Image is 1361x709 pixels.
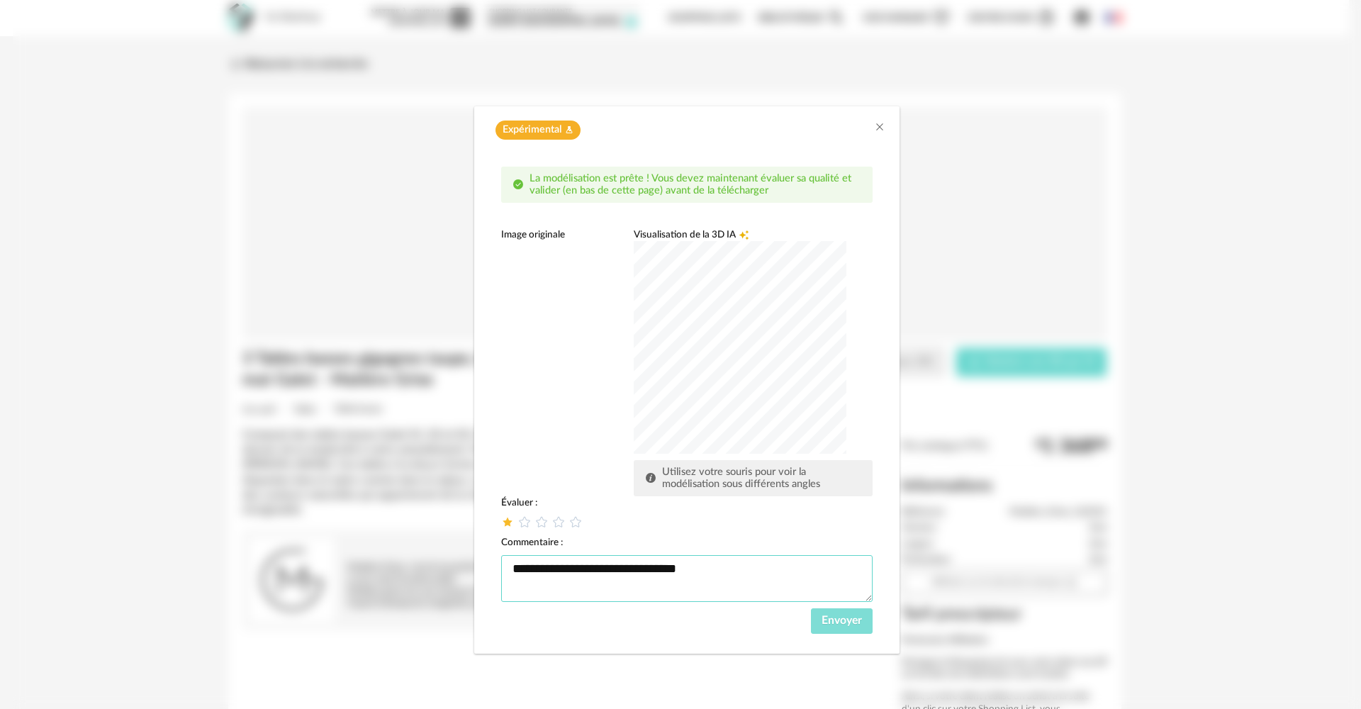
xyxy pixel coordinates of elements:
[501,228,621,241] div: Image originale
[662,467,820,490] span: Utilisez votre souris pour voir la modélisation sous différents angles
[739,228,749,241] span: Creation icon
[501,496,873,509] div: Évaluer :
[530,173,851,196] span: La modélisation est prête ! Vous devez maintenant évaluer sa qualité et valider (en bas de cette ...
[822,615,862,626] span: Envoyer
[503,123,561,137] span: Expérimental
[501,536,873,549] div: Commentaire :
[874,121,885,135] button: Close
[811,608,873,634] button: Envoyer
[565,123,573,137] span: Flask icon
[474,106,900,654] div: dialog
[634,228,736,241] span: Visualisation de la 3D IA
